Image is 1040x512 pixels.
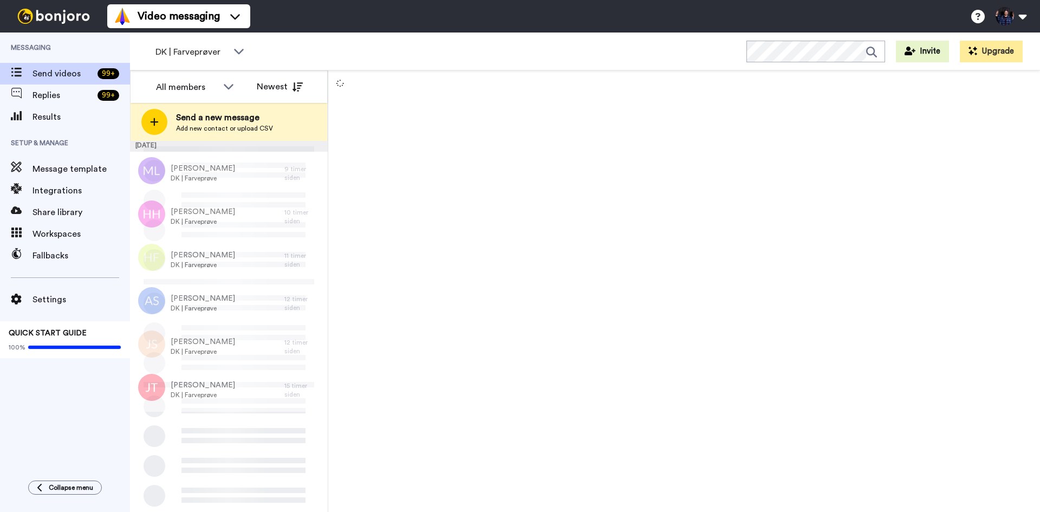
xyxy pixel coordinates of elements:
[130,141,328,152] div: [DATE]
[171,250,235,261] span: [PERSON_NAME]
[284,251,322,269] div: 11 timer siden
[32,206,130,219] span: Share library
[171,206,235,217] span: [PERSON_NAME]
[896,41,949,62] button: Invite
[171,336,235,347] span: [PERSON_NAME]
[171,174,235,183] span: DK | Farveprøve
[284,338,322,355] div: 12 timer siden
[32,89,93,102] span: Replies
[171,347,235,356] span: DK | Farveprøve
[97,68,119,79] div: 99 +
[32,163,130,176] span: Message template
[249,76,311,98] button: Newest
[138,9,220,24] span: Video messaging
[32,249,130,262] span: Fallbacks
[138,287,165,314] img: as.png
[284,208,322,225] div: 10 timer siden
[171,163,235,174] span: [PERSON_NAME]
[32,184,130,197] span: Integrations
[32,228,130,241] span: Workspaces
[156,81,218,94] div: All members
[284,295,322,312] div: 12 timer siden
[9,343,25,352] span: 100%
[171,293,235,304] span: [PERSON_NAME]
[32,111,130,124] span: Results
[176,111,273,124] span: Send a new message
[171,261,235,269] span: DK | Farveprøve
[32,293,130,306] span: Settings
[171,217,235,226] span: DK | Farveprøve
[284,381,322,399] div: 15 timer siden
[171,391,235,399] span: DK | Farveprøve
[284,165,322,182] div: 9 timer siden
[13,9,94,24] img: bj-logo-header-white.svg
[138,374,165,401] img: jt.png
[114,8,131,25] img: vm-color.svg
[138,330,165,358] img: js.png
[171,380,235,391] span: [PERSON_NAME]
[138,157,165,184] img: ml.png
[32,67,93,80] span: Send videos
[97,90,119,101] div: 99 +
[155,46,228,59] span: DK | Farveprøver
[176,124,273,133] span: Add new contact or upload CSV
[138,200,165,228] img: hh.png
[171,304,235,313] span: DK | Farveprøve
[49,483,93,492] span: Collapse menu
[28,481,102,495] button: Collapse menu
[9,329,87,337] span: QUICK START GUIDE
[960,41,1023,62] button: Upgrade
[138,244,165,271] img: hf.png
